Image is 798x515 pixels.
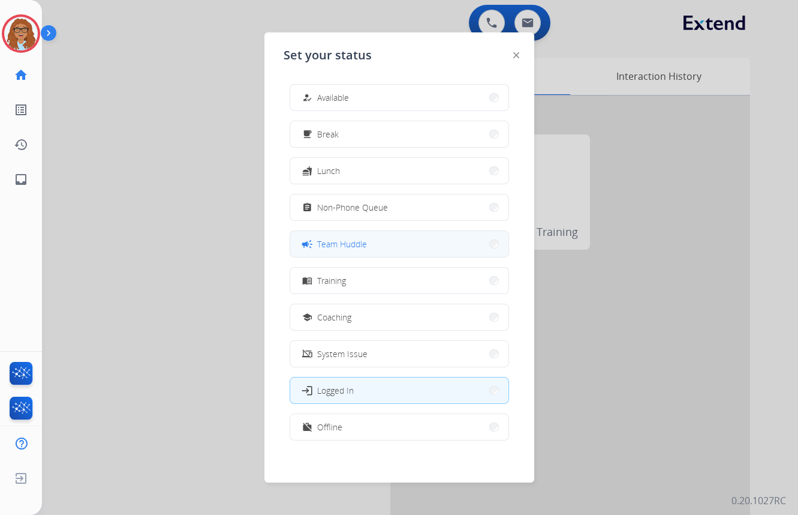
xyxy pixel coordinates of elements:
[513,52,519,58] img: close-button
[290,194,508,220] button: Non-Phone Queue
[290,231,508,257] button: Team Huddle
[317,128,339,140] span: Break
[14,103,28,117] mat-icon: list_alt
[317,238,367,250] span: Team Huddle
[14,68,28,82] mat-icon: home
[317,201,388,214] span: Non-Phone Queue
[290,304,508,330] button: Coaching
[317,91,349,104] span: Available
[290,378,508,403] button: Logged In
[302,422,312,432] mat-icon: work_off
[300,238,312,250] mat-icon: campaign
[290,121,508,147] button: Break
[317,348,368,360] span: System Issue
[302,276,312,286] mat-icon: menu_book
[317,384,354,397] span: Logged In
[14,137,28,152] mat-icon: history
[731,493,786,508] p: 0.20.1027RC
[14,172,28,187] mat-icon: inbox
[300,384,312,396] mat-icon: login
[4,17,38,50] img: avatar
[317,421,342,433] span: Offline
[290,268,508,294] button: Training
[290,341,508,367] button: System Issue
[317,311,351,324] span: Coaching
[302,166,312,176] mat-icon: fastfood
[317,164,340,177] span: Lunch
[302,92,312,103] mat-icon: how_to_reg
[302,202,312,212] mat-icon: assignment
[290,158,508,184] button: Lunch
[302,349,312,359] mat-icon: phonelink_off
[290,85,508,110] button: Available
[302,312,312,322] mat-icon: school
[284,47,372,64] span: Set your status
[317,274,346,287] span: Training
[302,129,312,139] mat-icon: free_breakfast
[290,414,508,440] button: Offline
